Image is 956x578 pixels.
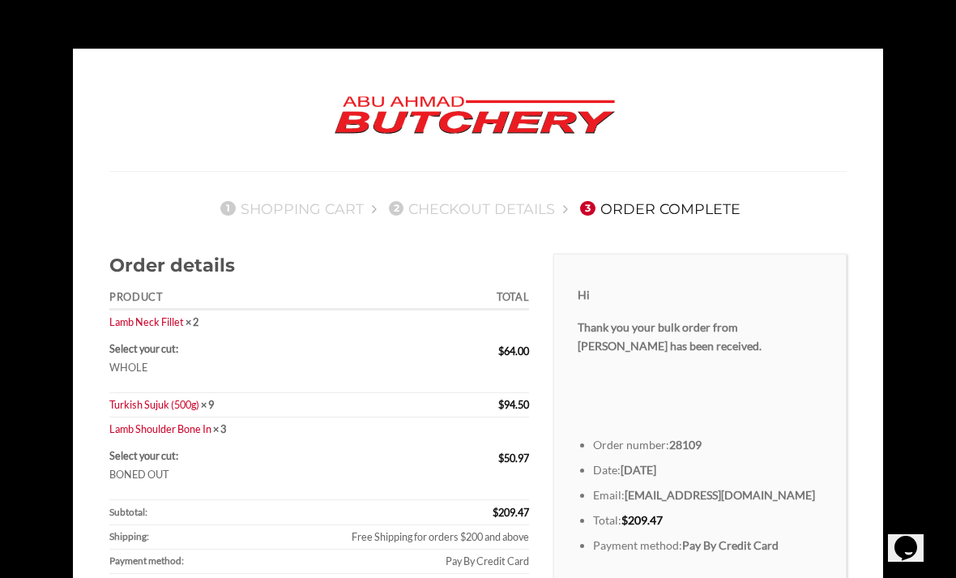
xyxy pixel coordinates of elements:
[621,513,628,527] span: $
[109,254,529,277] h2: Order details
[669,438,702,452] strong: 28109
[384,200,556,217] a: 2Checkout details
[109,422,211,435] a: Lamb Shoulder Bone In
[493,506,498,519] span: $
[201,398,214,411] strong: × 9
[498,452,529,465] bdi: 50.97
[593,461,822,480] li: Date:
[220,201,235,216] span: 1
[109,398,199,411] a: Turkish Sujuk (500g)
[277,550,529,574] td: Pay By Credit Card
[277,525,529,550] td: Free Shipping for orders $200 and above
[593,436,822,455] li: Order number:
[109,449,178,462] strong: Select your cut:
[578,288,590,302] strong: Hi
[109,500,277,524] th: Subtotal:
[389,201,403,216] span: 2
[109,550,277,574] th: Payment method:
[498,345,529,358] bdi: 64.00
[578,319,822,355] p: Thank you your bulk order from [PERSON_NAME] has been received.
[593,512,822,530] li: Total:
[493,506,529,519] span: 209.47
[625,488,815,502] strong: [EMAIL_ADDRESS][DOMAIN_NAME]
[109,468,272,481] p: BONED OUT
[109,361,272,374] p: WHOLE
[186,315,198,328] strong: × 2
[109,315,184,328] a: Lamb Neck Fillet
[109,525,277,550] th: Shipping:
[216,200,364,217] a: 1Shopping Cart
[593,486,822,505] li: Email:
[498,398,504,411] span: $
[593,537,822,555] li: Payment method:
[621,513,663,527] bdi: 209.47
[621,463,656,477] strong: [DATE]
[498,452,504,465] span: $
[498,398,529,411] bdi: 94.50
[109,287,277,310] th: Product
[213,422,226,435] strong: × 3
[682,538,779,552] strong: Pay By Credit Card
[109,342,178,355] strong: Select your cut:
[321,85,629,147] img: Abu Ahmad Butchery
[498,345,504,358] span: $
[888,513,940,562] iframe: chat widget
[277,287,529,310] th: Total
